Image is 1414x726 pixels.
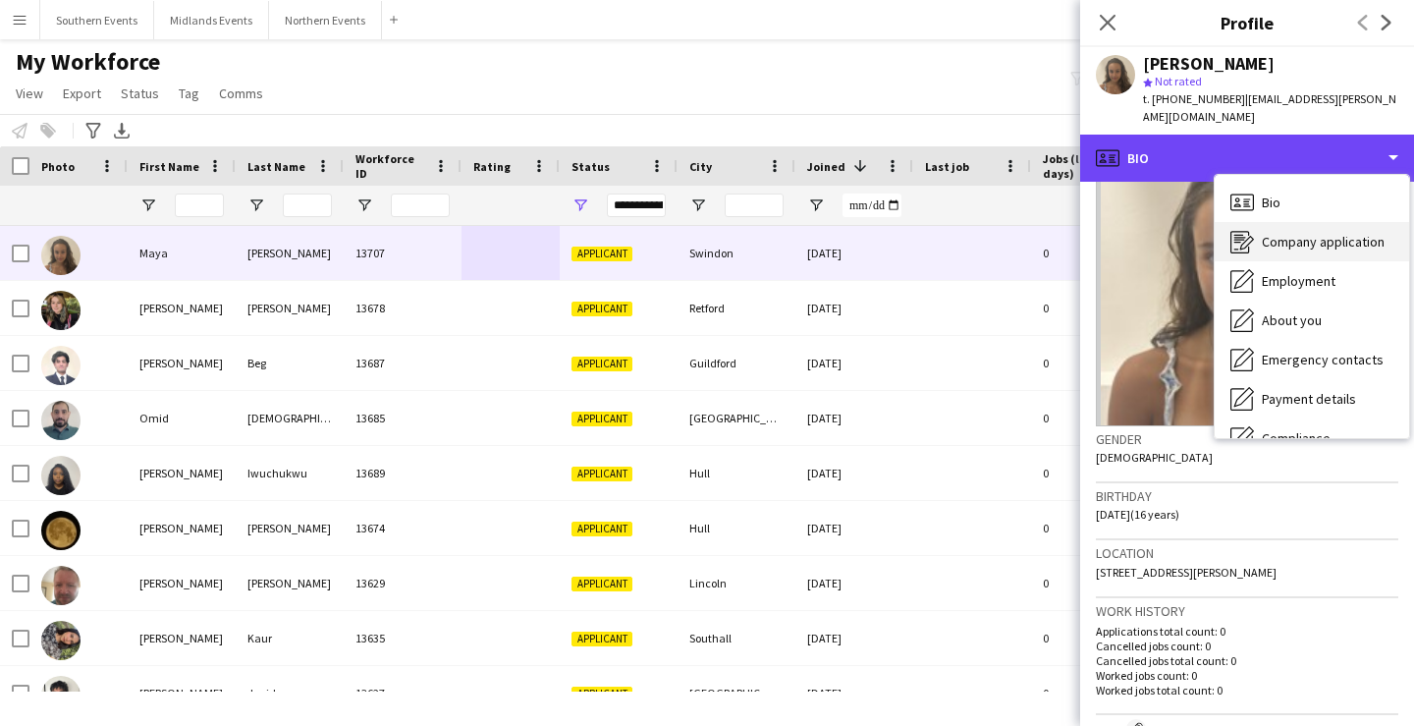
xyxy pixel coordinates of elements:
[41,291,81,330] img: lucy wilkinson
[678,611,795,665] div: Southall
[795,226,913,280] div: [DATE]
[344,281,462,335] div: 13678
[1080,10,1414,35] h3: Profile
[1215,222,1409,261] div: Company application
[236,666,344,720] div: Javid
[113,81,167,106] a: Status
[236,446,344,500] div: Iwuchukwu
[82,119,105,142] app-action-btn: Advanced filters
[236,336,344,390] div: Beg
[795,501,913,555] div: [DATE]
[344,611,462,665] div: 13635
[121,84,159,102] span: Status
[344,556,462,610] div: 13629
[1031,666,1159,720] div: 0
[678,501,795,555] div: Hull
[1096,487,1398,505] h3: Birthday
[236,556,344,610] div: [PERSON_NAME]
[344,336,462,390] div: 13687
[571,159,610,174] span: Status
[128,666,236,720] div: [PERSON_NAME]
[139,196,157,214] button: Open Filter Menu
[355,196,373,214] button: Open Filter Menu
[1096,668,1398,683] p: Worked jobs count: 0
[571,412,632,426] span: Applicant
[1262,233,1385,251] span: Company application
[1096,430,1398,448] h3: Gender
[344,446,462,500] div: 13689
[40,1,154,39] button: Southern Events
[925,159,969,174] span: Last job
[1096,450,1213,465] span: [DEMOGRAPHIC_DATA]
[247,159,305,174] span: Last Name
[571,577,632,591] span: Applicant
[391,194,450,217] input: Workforce ID Filter Input
[236,281,344,335] div: [PERSON_NAME]
[571,196,589,214] button: Open Filter Menu
[16,84,43,102] span: View
[41,401,81,440] img: Omid Ahmadi
[1215,261,1409,301] div: Employment
[1031,611,1159,665] div: 0
[795,446,913,500] div: [DATE]
[1096,602,1398,620] h3: Work history
[1215,183,1409,222] div: Bio
[795,336,913,390] div: [DATE]
[678,336,795,390] div: Guildford
[1215,419,1409,458] div: Compliance
[571,632,632,646] span: Applicant
[571,522,632,536] span: Applicant
[128,556,236,610] div: [PERSON_NAME]
[1215,340,1409,379] div: Emergency contacts
[1143,55,1275,73] div: [PERSON_NAME]
[1031,391,1159,445] div: 0
[807,196,825,214] button: Open Filter Menu
[1262,272,1335,290] span: Employment
[1215,379,1409,419] div: Payment details
[41,236,81,275] img: Maya Elliott
[1143,91,1245,106] span: t. [PHONE_NUMBER]
[236,611,344,665] div: Kaur
[1096,653,1398,668] p: Cancelled jobs total count: 0
[247,196,265,214] button: Open Filter Menu
[795,666,913,720] div: [DATE]
[41,566,81,605] img: Clive Denton
[236,391,344,445] div: [DEMOGRAPHIC_DATA]
[175,194,224,217] input: First Name Filter Input
[128,226,236,280] div: Maya
[63,84,101,102] span: Export
[689,159,712,174] span: City
[1262,311,1322,329] span: About you
[128,611,236,665] div: [PERSON_NAME]
[1031,281,1159,335] div: 0
[1143,91,1396,124] span: | [EMAIL_ADDRESS][PERSON_NAME][DOMAIN_NAME]
[1096,132,1398,426] img: Crew avatar or photo
[571,687,632,701] span: Applicant
[1043,151,1123,181] span: Jobs (last 90 days)
[1262,390,1356,408] span: Payment details
[1262,194,1280,211] span: Bio
[1096,624,1398,639] p: Applications total count: 0
[128,446,236,500] div: [PERSON_NAME]
[473,159,511,174] span: Rating
[139,159,199,174] span: First Name
[678,666,795,720] div: [GEOGRAPHIC_DATA]
[1215,301,1409,340] div: About you
[236,226,344,280] div: [PERSON_NAME]
[16,47,160,77] span: My Workforce
[8,81,51,106] a: View
[344,226,462,280] div: 13707
[571,467,632,481] span: Applicant
[128,281,236,335] div: [PERSON_NAME]
[219,84,263,102] span: Comms
[678,446,795,500] div: Hull
[795,391,913,445] div: [DATE]
[1262,351,1384,368] span: Emergency contacts
[843,194,901,217] input: Joined Filter Input
[1031,336,1159,390] div: 0
[1080,135,1414,182] div: Bio
[41,676,81,715] img: Ismail Javid
[571,247,632,261] span: Applicant
[179,84,199,102] span: Tag
[355,151,426,181] span: Workforce ID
